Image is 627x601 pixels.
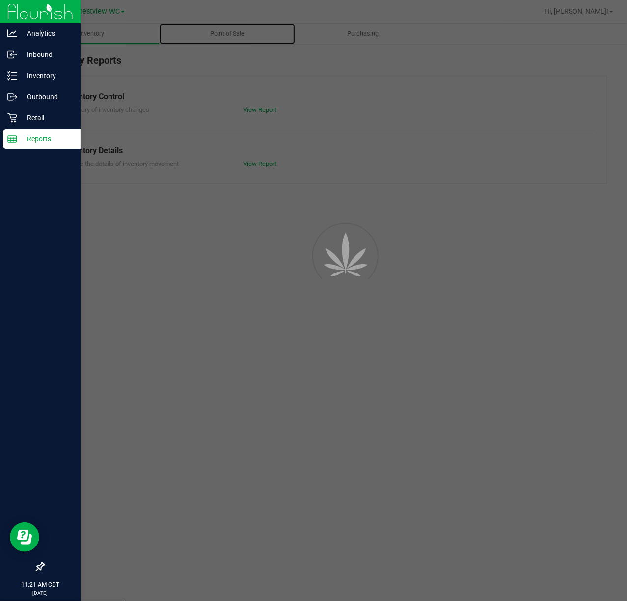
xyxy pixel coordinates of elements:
p: Reports [17,133,76,145]
p: Outbound [17,91,76,103]
inline-svg: Outbound [7,92,17,102]
inline-svg: Reports [7,134,17,144]
inline-svg: Retail [7,113,17,123]
inline-svg: Inventory [7,71,17,81]
p: Retail [17,112,76,124]
p: Inbound [17,49,76,60]
p: 11:21 AM CDT [4,580,76,589]
p: Analytics [17,27,76,39]
inline-svg: Inbound [7,50,17,59]
p: [DATE] [4,589,76,597]
inline-svg: Analytics [7,28,17,38]
iframe: Resource center [10,522,39,552]
p: Inventory [17,70,76,82]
